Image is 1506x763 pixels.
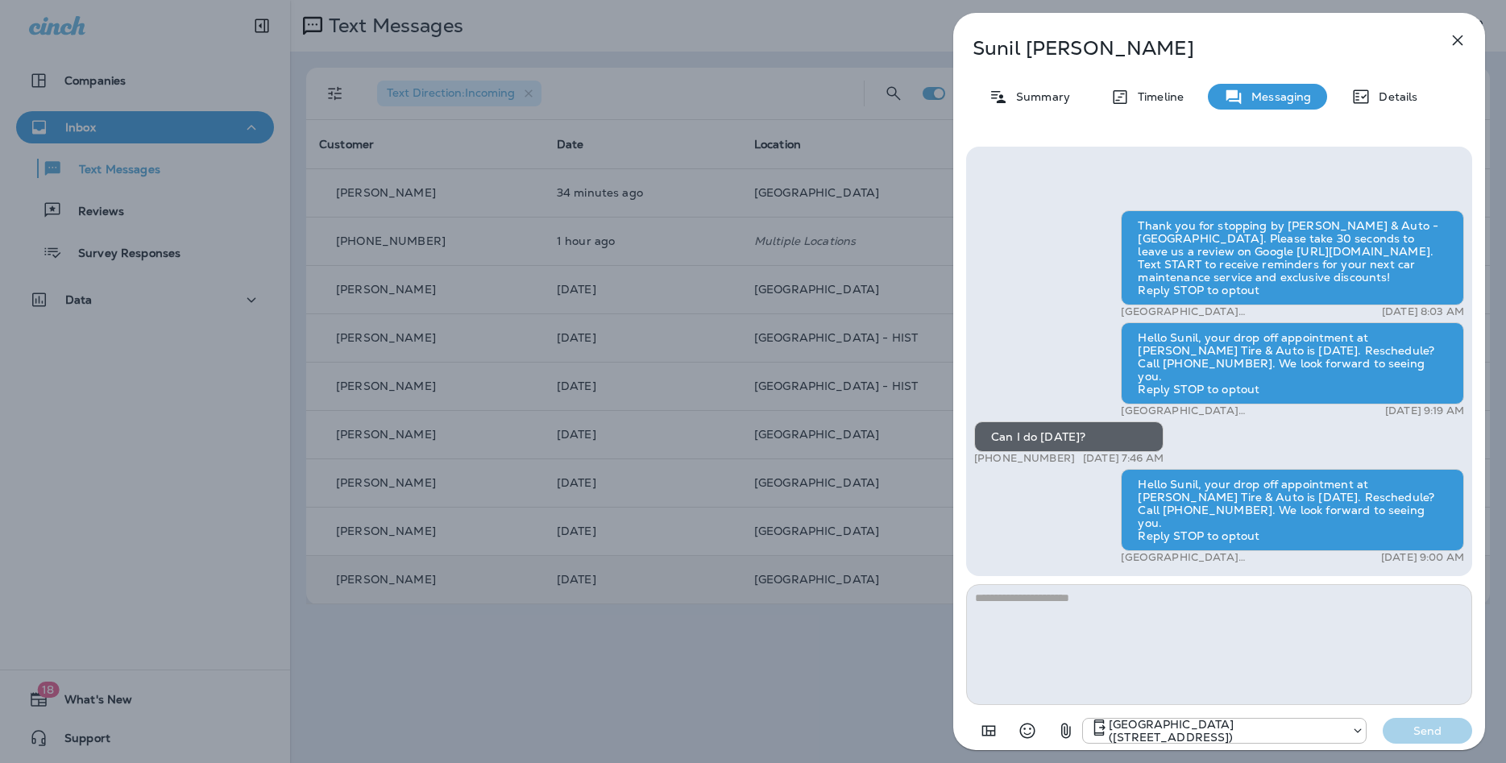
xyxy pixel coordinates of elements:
p: Timeline [1130,90,1184,103]
p: Summary [1008,90,1070,103]
p: [GEOGRAPHIC_DATA] ([STREET_ADDRESS]) [1121,404,1326,417]
button: Select an emoji [1011,715,1043,747]
p: [DATE] 9:19 AM [1385,404,1464,417]
div: Hello Sunil, your drop off appointment at [PERSON_NAME] Tire & Auto is [DATE]. Reschedule? Call [... [1121,469,1464,551]
p: [DATE] 9:00 AM [1381,551,1464,564]
p: [PHONE_NUMBER] [974,452,1075,465]
p: [GEOGRAPHIC_DATA] ([STREET_ADDRESS]) [1121,551,1326,564]
p: [GEOGRAPHIC_DATA] ([STREET_ADDRESS]) [1121,305,1326,318]
p: Details [1371,90,1417,103]
div: Hello Sunil, your drop off appointment at [PERSON_NAME] Tire & Auto is [DATE]. Reschedule? Call [... [1121,322,1464,404]
p: [DATE] 8:03 AM [1382,305,1464,318]
div: Can I do [DATE]? [974,421,1164,452]
p: [DATE] 7:46 AM [1083,452,1164,465]
p: [GEOGRAPHIC_DATA] ([STREET_ADDRESS]) [1109,718,1343,744]
div: +1 (402) 496-2450 [1083,718,1366,744]
p: Messaging [1243,90,1311,103]
p: Sunil [PERSON_NAME] [973,37,1413,60]
div: Thank you for stopping by [PERSON_NAME] & Auto - [GEOGRAPHIC_DATA]. Please take 30 seconds to lea... [1121,210,1464,305]
button: Add in a premade template [973,715,1005,747]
